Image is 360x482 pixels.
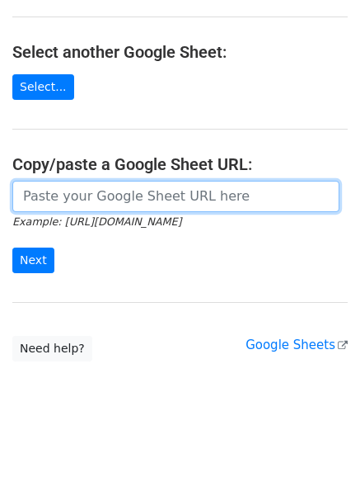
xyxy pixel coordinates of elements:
iframe: Chat Widget [278,403,360,482]
a: Need help? [12,336,92,361]
input: Next [12,248,54,273]
h4: Select another Google Sheet: [12,42,348,62]
input: Paste your Google Sheet URL here [12,181,339,212]
a: Select... [12,74,74,100]
a: Google Sheets [245,338,348,352]
h4: Copy/paste a Google Sheet URL: [12,154,348,174]
small: Example: [URL][DOMAIN_NAME] [12,215,181,228]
